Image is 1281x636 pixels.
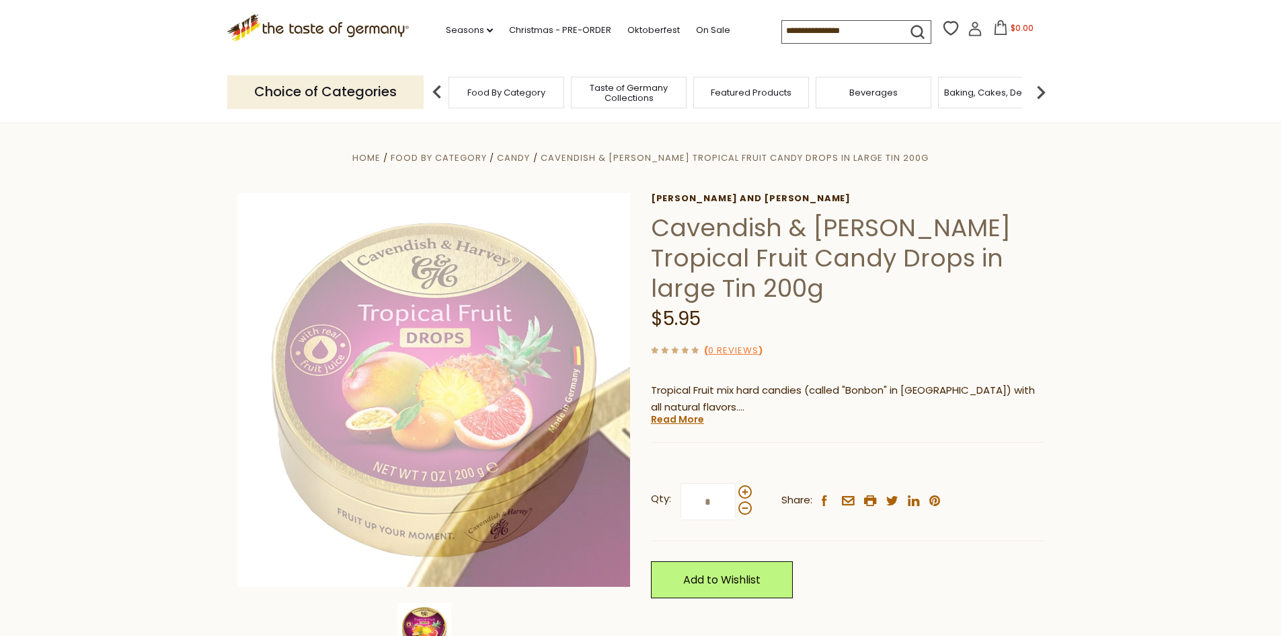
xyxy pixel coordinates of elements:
a: Baking, Cakes, Desserts [944,87,1048,98]
a: Beverages [849,87,898,98]
a: Featured Products [711,87,791,98]
img: Cavendish & Harvey Tropical Fruit Candy Drops [237,193,631,587]
span: $0.00 [1011,22,1034,34]
a: Candy [497,151,530,164]
p: Tropical Fruit mix hard candies (called "Bonbon" in [GEOGRAPHIC_DATA]) with all natural flavors. [651,382,1044,416]
p: Choice of Categories [227,75,424,108]
strong: Qty: [651,491,671,507]
a: Add to Wishlist [651,561,793,598]
a: Food By Category [467,87,545,98]
span: $5.95 [651,306,701,332]
span: ( ) [704,344,763,357]
span: Share: [781,492,812,509]
h1: Cavendish & [PERSON_NAME] Tropical Fruit Candy Drops in large Tin 200g [651,213,1044,304]
a: Food By Category [391,151,487,164]
a: Taste of Germany Collections [575,83,683,103]
a: Christmas - PRE-ORDER [509,23,611,38]
a: Seasons [446,23,493,38]
button: $0.00 [985,20,1042,40]
a: On Sale [696,23,730,38]
img: next arrow [1027,79,1054,106]
a: 0 Reviews [708,344,759,358]
a: Read More [651,413,704,426]
a: Cavendish & [PERSON_NAME] Tropical Fruit Candy Drops in large Tin 200g [541,151,929,164]
a: Oktoberfest [627,23,680,38]
img: previous arrow [424,79,451,106]
a: [PERSON_NAME] and [PERSON_NAME] [651,193,1044,204]
a: Home [352,151,381,164]
input: Qty: [681,483,736,520]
